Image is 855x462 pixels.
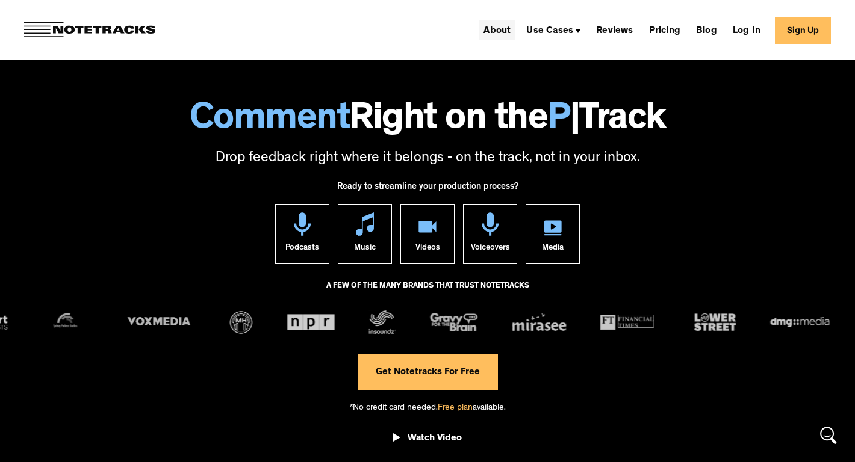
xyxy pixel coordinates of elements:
div: Use Cases [521,20,585,40]
span: Comment [190,102,350,140]
a: About [479,20,515,40]
a: Music [338,204,392,264]
a: Reviews [591,20,638,40]
a: Get Notetracks For Free [358,354,498,390]
div: Ready to streamline your production process? [337,175,518,204]
a: Sign Up [775,17,831,44]
div: Podcasts [285,236,319,263]
div: Use Cases [526,26,573,36]
span: P [547,102,570,140]
div: Open Intercom Messenger [814,421,843,450]
a: Media [526,204,580,264]
p: Drop feedback right where it belongs - on the track, not in your inbox. [12,149,843,169]
div: Music [354,236,376,263]
span: Free plan [438,404,473,413]
div: Voiceovers [471,236,510,263]
div: Watch Video [408,433,462,445]
a: open lightbox [393,423,462,457]
a: Log In [728,20,765,40]
a: Podcasts [275,204,329,264]
span: | [570,102,580,140]
a: Videos [400,204,455,264]
a: Blog [691,20,722,40]
a: Voiceovers [463,204,517,264]
div: A FEW OF THE MANY BRANDS THAT TRUST NOTETRACKS [326,276,529,309]
div: *No credit card needed. available. [350,390,506,424]
a: Pricing [644,20,685,40]
h1: Right on the Track [12,102,843,140]
div: Media [542,236,564,263]
div: Videos [415,236,440,263]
